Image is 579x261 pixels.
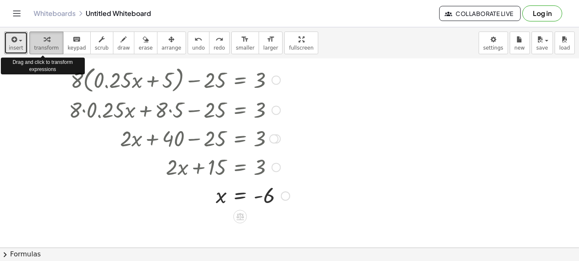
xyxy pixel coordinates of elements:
button: undoundo [188,32,210,54]
i: format_size [267,34,275,45]
span: insert [9,45,23,51]
span: erase [139,45,152,51]
button: Toggle navigation [10,7,24,20]
button: Collaborate Live [439,6,521,21]
button: fullscreen [284,32,318,54]
span: Collaborate Live [446,10,514,17]
span: new [514,45,525,51]
a: Whiteboards [34,9,76,18]
span: fullscreen [289,45,313,51]
button: transform [29,32,63,54]
button: insert [4,32,28,54]
button: scrub [90,32,113,54]
button: Log in [522,5,562,21]
span: settings [483,45,503,51]
button: keyboardkeypad [63,32,91,54]
button: format_sizelarger [259,32,283,54]
button: redoredo [209,32,230,54]
span: redo [214,45,225,51]
span: smaller [236,45,254,51]
span: larger [263,45,278,51]
i: format_size [241,34,249,45]
button: load [555,32,575,54]
button: settings [479,32,508,54]
button: erase [134,32,157,54]
div: Apply the same math to both sides of the equation [233,210,247,223]
span: arrange [162,45,181,51]
span: draw [118,45,130,51]
span: keypad [68,45,86,51]
div: Drag and click to transform expressions [1,58,85,74]
button: new [510,32,530,54]
i: redo [215,34,223,45]
button: arrange [157,32,186,54]
span: scrub [95,45,109,51]
button: save [532,32,553,54]
span: save [536,45,548,51]
span: transform [34,45,59,51]
span: undo [192,45,205,51]
i: keyboard [73,34,81,45]
button: format_sizesmaller [231,32,259,54]
span: load [559,45,570,51]
button: draw [113,32,135,54]
i: undo [194,34,202,45]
